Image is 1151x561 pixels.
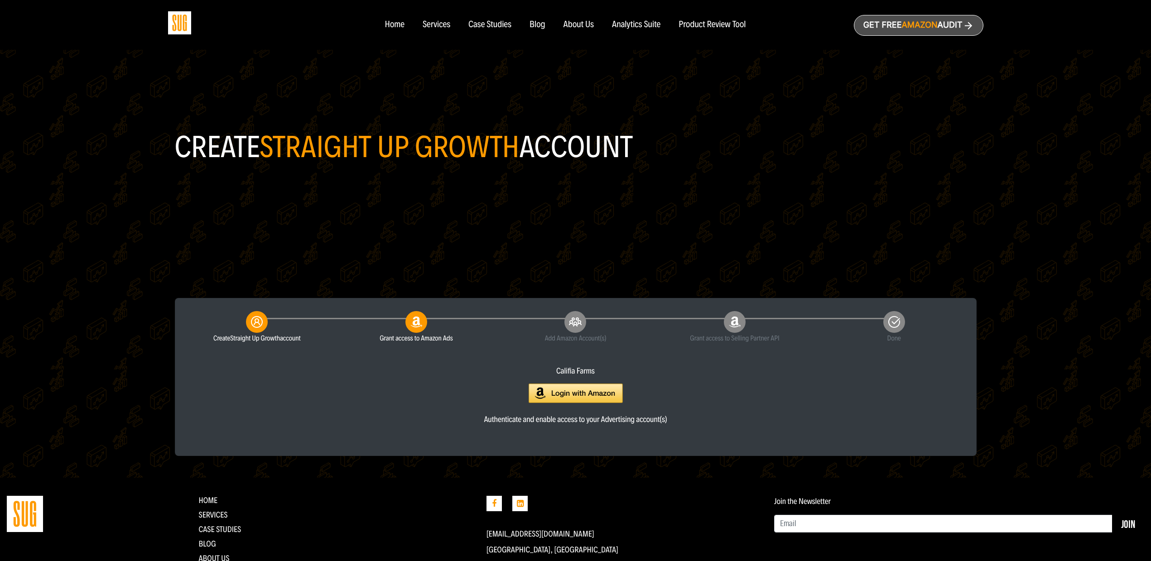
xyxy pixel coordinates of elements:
[199,539,216,549] a: Blog
[662,333,808,344] small: Grant access to Selling Partner API
[901,20,937,30] span: Amazon
[199,524,241,534] a: CASE STUDIES
[563,20,594,30] a: About Us
[503,333,649,344] small: Add Amazon Account(s)
[385,20,404,30] a: Home
[854,15,983,36] a: Get freeAmazonAudit
[1112,515,1144,533] button: Join
[486,529,594,539] a: [EMAIL_ADDRESS][DOMAIN_NAME]
[199,510,228,520] a: Services
[679,20,746,30] a: Product Review Tool
[230,334,280,342] span: Straight Up Growth
[486,545,761,554] p: [GEOGRAPHIC_DATA], [GEOGRAPHIC_DATA]
[423,20,450,30] a: Services
[774,497,831,506] label: Join the Newsletter
[184,333,330,344] small: Create account
[168,11,191,34] img: Sug
[774,515,1112,533] input: Email
[343,333,489,344] small: Grant access to Amazon Ads
[184,365,967,376] div: Califia Farms
[821,333,967,344] small: Done
[468,20,511,30] a: Case Studies
[529,384,623,403] img: Login with Amazon
[612,20,660,30] a: Analytics Suite
[199,495,218,505] a: Home
[184,384,967,425] a: Authenticate and enable access to your Advertising account(s)
[530,20,545,30] a: Blog
[260,129,519,165] span: Straight Up Growth
[175,134,977,161] h1: Create account
[184,414,967,425] div: Authenticate and enable access to your Advertising account(s)
[7,496,43,532] img: Straight Up Growth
